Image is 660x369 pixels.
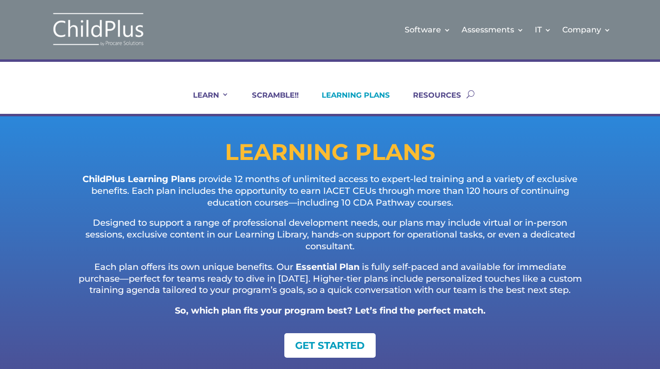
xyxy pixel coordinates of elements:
[309,90,390,114] a: LEARNING PLANS
[284,333,376,358] a: GET STARTED
[33,141,627,168] h1: LEARNING PLANS
[240,90,299,114] a: SCRAMBLE!!
[535,10,551,50] a: IT
[72,262,588,305] p: Each plan offers its own unique benefits. Our is fully self-paced and available for immediate pur...
[562,10,611,50] a: Company
[175,305,486,316] strong: So, which plan fits your program best? Let’s find the perfect match.
[462,10,524,50] a: Assessments
[296,262,359,272] strong: Essential Plan
[401,90,461,114] a: RESOURCES
[72,174,588,217] p: provide 12 months of unlimited access to expert-led training and a variety of exclusive benefits....
[72,217,588,261] p: Designed to support a range of professional development needs, our plans may include virtual or i...
[82,174,196,184] strong: ChildPlus Learning Plans
[405,10,451,50] a: Software
[181,90,229,114] a: LEARN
